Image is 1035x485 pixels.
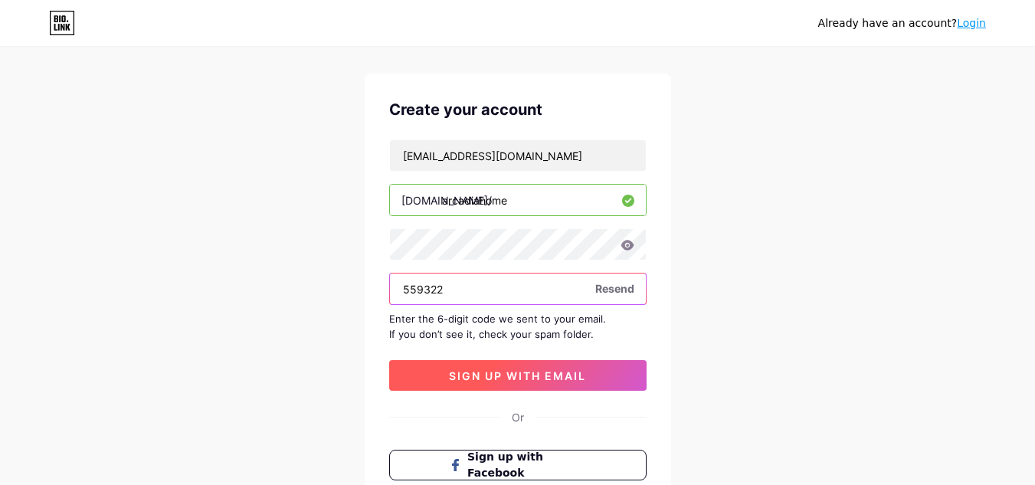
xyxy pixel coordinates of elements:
button: sign up with email [389,360,647,391]
input: Paste login code [390,274,646,304]
input: Email [390,140,646,171]
input: username [390,185,646,215]
span: Sign up with Facebook [467,449,586,481]
div: [DOMAIN_NAME]/ [401,192,492,208]
div: Create your account [389,98,647,121]
a: Login [957,17,986,29]
div: Or [512,409,524,425]
div: Already have an account? [818,15,986,31]
span: Resend [595,280,634,297]
div: Enter the 6-digit code we sent to your email. If you don’t see it, check your spam folder. [389,311,647,342]
span: sign up with email [449,369,586,382]
button: Sign up with Facebook [389,450,647,480]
